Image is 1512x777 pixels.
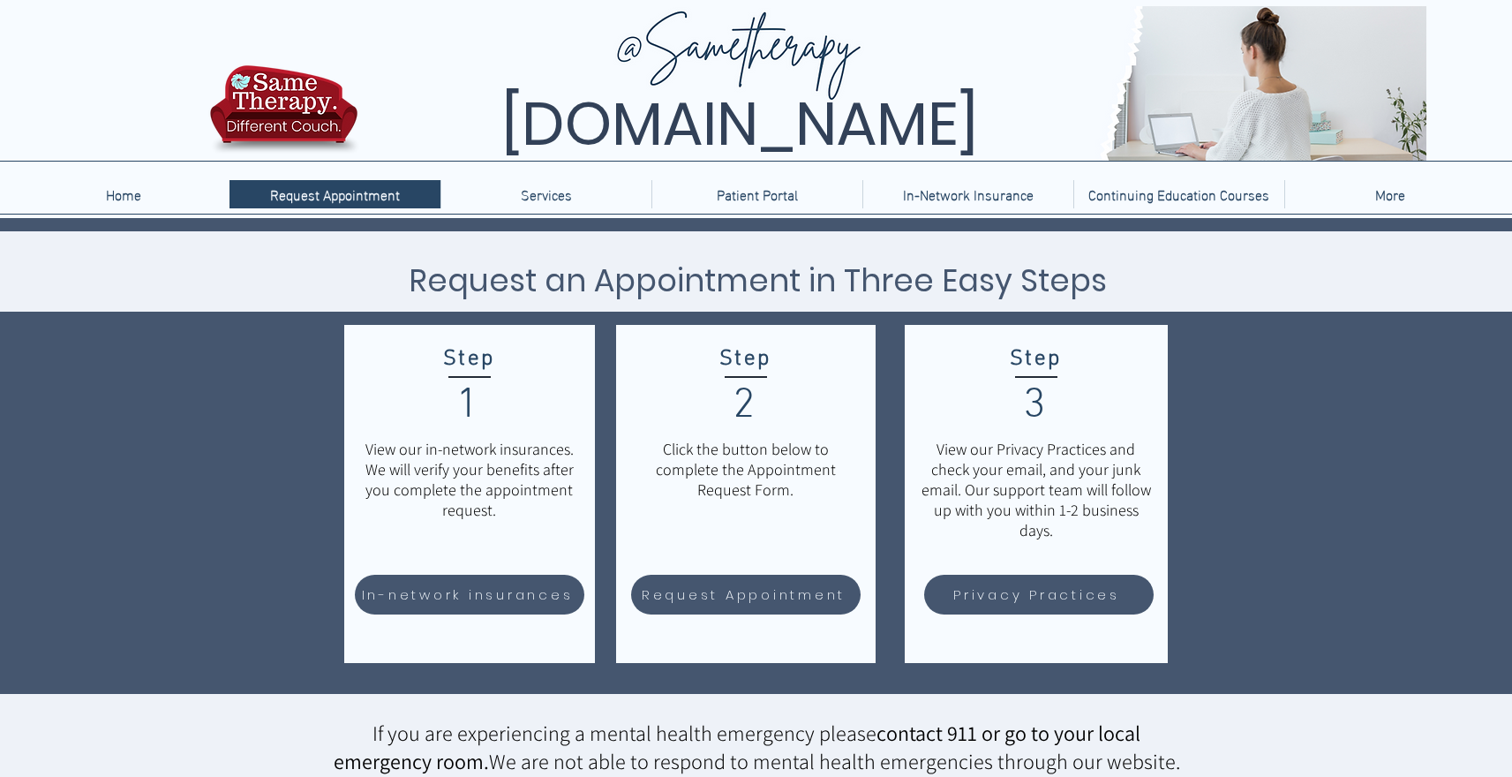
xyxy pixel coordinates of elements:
[1010,346,1062,373] span: Step
[631,575,861,615] a: Request Appointment
[362,585,574,605] span: In-network insurances
[651,180,862,208] a: Patient Portal
[1023,381,1048,432] span: 3
[1366,180,1414,208] p: More
[18,180,1495,208] nav: Site
[642,585,846,605] span: Request Appointment
[334,719,1141,775] span: contact 911 or go to your local emergency room.
[719,346,771,373] span: Step
[512,180,581,208] p: Services
[18,180,229,208] a: Home
[440,180,651,208] div: Services
[323,719,1191,775] p: If you are experiencing a mental health emergency please We are not able to respond to mental hea...
[894,180,1042,208] p: In-Network Insurance
[1079,180,1278,208] p: Continuing Education Courses
[501,82,978,166] span: [DOMAIN_NAME]
[919,439,1154,540] p: View our Privacy Practices and check your email, and your junk email. Our support team will follo...
[733,381,757,432] span: 2
[456,381,481,432] span: 1
[324,257,1192,304] h3: Request an Appointment in Three Easy Steps
[708,180,807,208] p: Patient Portal
[862,180,1073,208] a: In-Network Insurance
[953,585,1120,605] span: Privacy Practices
[443,346,495,373] span: Step
[229,180,440,208] a: Request Appointment
[261,180,409,208] p: Request Appointment
[634,439,858,500] p: Click the button below to complete the Appointment Request Form.
[205,63,363,167] img: TBH.US
[362,6,1426,161] img: Same Therapy, Different Couch. TelebehavioralHealth.US
[97,180,150,208] p: Home
[924,575,1154,615] a: Privacy Practices
[1073,180,1284,208] a: Continuing Education Courses
[357,439,582,520] p: View our in-network insurances. We will verify your benefits after you complete the appointment r...
[355,575,584,615] a: In-network insurances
